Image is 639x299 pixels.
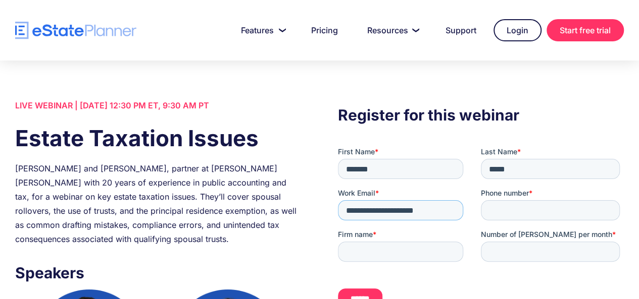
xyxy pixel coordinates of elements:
[494,19,542,41] a: Login
[547,19,624,41] a: Start free trial
[299,20,350,40] a: Pricing
[229,20,294,40] a: Features
[15,161,301,246] div: [PERSON_NAME] and [PERSON_NAME], partner at [PERSON_NAME] [PERSON_NAME] with 20 years of experien...
[15,261,301,284] h3: Speakers
[338,103,624,127] h3: Register for this webinar
[355,20,428,40] a: Resources
[15,98,301,112] div: LIVE WEBINAR | [DATE] 12:30 PM ET, 9:30 AM PT
[15,22,136,39] a: home
[15,123,301,154] h1: Estate Taxation Issues
[433,20,488,40] a: Support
